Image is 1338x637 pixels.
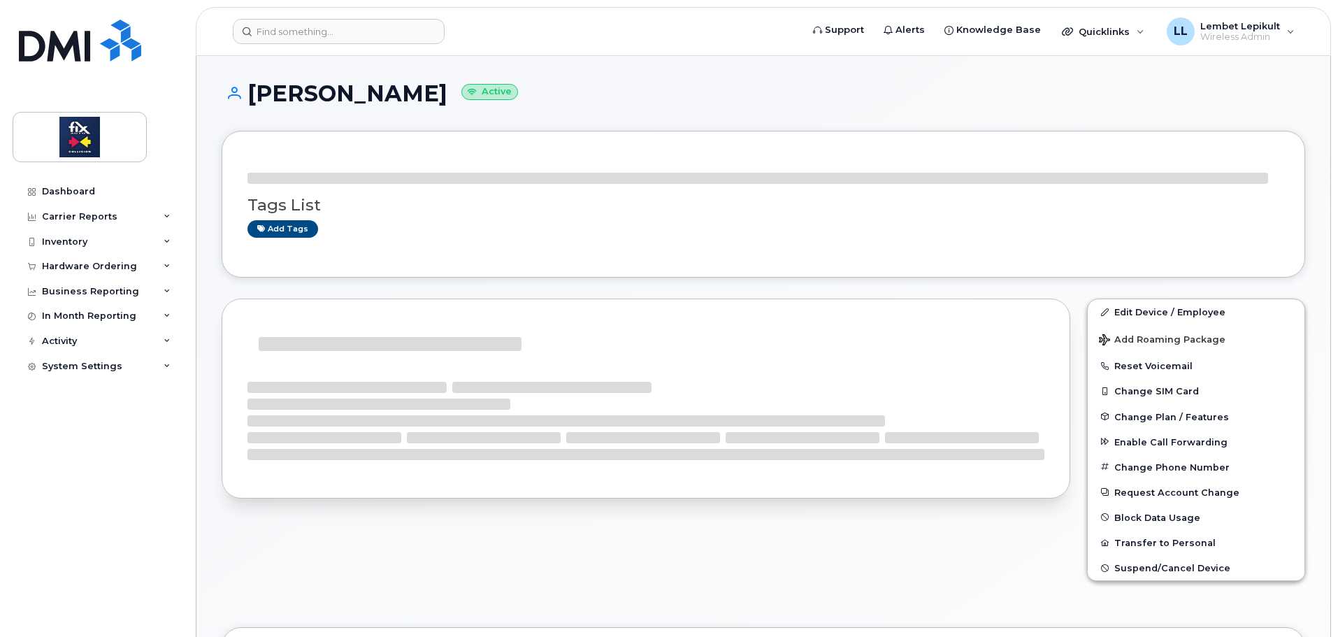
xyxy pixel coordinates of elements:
[461,84,518,100] small: Active
[1088,378,1304,403] button: Change SIM Card
[1099,334,1225,348] span: Add Roaming Package
[1088,299,1304,324] a: Edit Device / Employee
[247,196,1279,214] h3: Tags List
[1114,411,1229,422] span: Change Plan / Features
[1088,505,1304,530] button: Block Data Usage
[1088,530,1304,555] button: Transfer to Personal
[247,220,318,238] a: Add tags
[1114,436,1228,447] span: Enable Call Forwarding
[1088,480,1304,505] button: Request Account Change
[1088,429,1304,455] button: Enable Call Forwarding
[1088,555,1304,580] button: Suspend/Cancel Device
[1088,353,1304,378] button: Reset Voicemail
[222,81,1305,106] h1: [PERSON_NAME]
[1088,404,1304,429] button: Change Plan / Features
[1114,563,1230,573] span: Suspend/Cancel Device
[1088,324,1304,353] button: Add Roaming Package
[1088,455,1304,480] button: Change Phone Number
